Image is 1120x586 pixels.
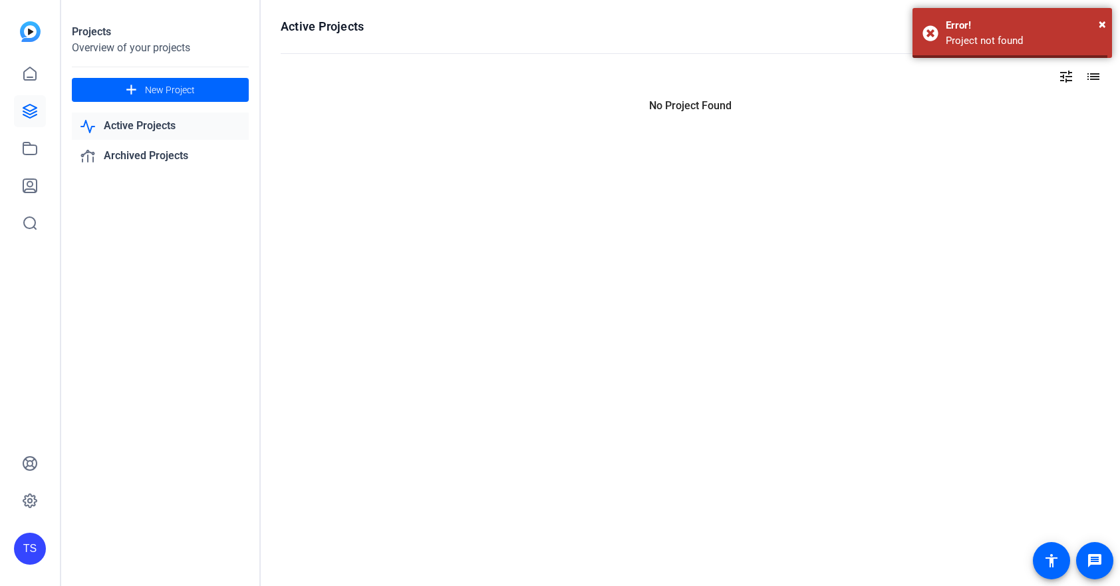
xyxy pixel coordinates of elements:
[1099,16,1106,32] span: ×
[281,98,1100,114] p: No Project Found
[72,143,249,170] a: Archived Projects
[145,83,195,97] span: New Project
[281,19,364,35] h1: Active Projects
[72,78,249,102] button: New Project
[1087,553,1103,569] mat-icon: message
[123,82,140,99] mat-icon: add
[1044,553,1059,569] mat-icon: accessibility
[1084,69,1100,85] mat-icon: list
[72,113,249,140] a: Active Projects
[946,33,1102,49] div: Project not found
[72,40,249,56] div: Overview of your projects
[1099,14,1106,34] button: Close
[72,24,249,40] div: Projects
[14,533,46,565] div: TS
[1058,69,1074,85] mat-icon: tune
[20,21,41,42] img: blue-gradient.svg
[946,18,1102,33] div: Error!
